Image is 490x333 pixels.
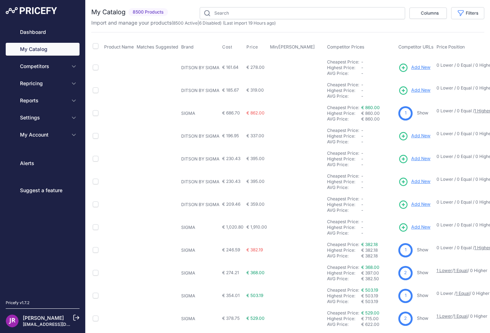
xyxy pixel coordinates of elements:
[246,133,264,138] span: € 337.00
[181,44,194,50] span: Brand
[181,225,219,230] p: SIGMA
[6,184,80,197] a: Suggest a feature
[451,7,484,19] button: Filters
[361,316,379,321] span: € 715.00
[361,128,363,133] span: -
[270,44,315,50] span: Min/[PERSON_NAME]
[181,133,219,139] p: DITSON BY SIGMA
[361,322,395,327] div: € 622.00
[327,287,359,293] a: Cheapest Price:
[327,44,364,50] span: Competitor Prices
[20,97,67,104] span: Reports
[222,316,240,321] span: € 378.75
[327,59,359,65] a: Cheapest Price:
[456,291,470,296] a: 1 Equal
[398,177,430,187] a: Add New
[398,86,430,96] a: Add New
[246,316,265,321] span: € 529.00
[361,65,363,70] span: -
[361,230,363,236] span: -
[327,299,361,304] div: AVG Price:
[6,43,80,56] a: My Catalog
[327,276,361,282] div: AVG Price:
[137,44,178,50] span: Matches Suggested
[361,173,363,179] span: -
[361,88,363,93] span: -
[6,300,30,306] div: Pricefy v1.7.2
[361,253,395,259] div: € 382.18
[361,276,395,282] div: € 382.50
[181,156,219,162] p: DITSON BY SIGMA
[181,111,219,116] p: SIGMA
[181,247,219,253] p: SIGMA
[398,63,430,73] a: Add New
[411,201,430,208] span: Add New
[361,265,379,270] a: € 368.00
[199,20,220,26] a: 6 Disabled
[361,59,363,65] span: -
[327,150,359,156] a: Cheapest Price:
[6,26,80,39] a: Dashboard
[327,208,361,213] div: AVG Price:
[327,270,361,276] div: Highest Price:
[361,156,363,162] span: -
[327,293,361,299] div: Highest Price:
[327,196,359,201] a: Cheapest Price:
[327,265,359,270] a: Cheapest Price:
[181,88,219,93] p: DITSON BY SIGMA
[361,219,363,224] span: -
[327,225,361,230] div: Highest Price:
[327,219,359,224] a: Cheapest Price:
[327,139,361,145] div: AVG Price:
[327,316,361,322] div: Highest Price:
[361,293,378,298] span: € 503.19
[404,270,407,276] span: 2
[200,7,405,19] input: Search
[246,224,267,230] span: € 1,910.00
[327,133,361,139] div: Highest Price:
[222,156,240,161] span: € 230.43
[104,44,134,50] span: Product Name
[6,26,80,291] nav: Sidebar
[361,133,363,139] span: -
[405,247,407,253] span: 1
[361,93,363,99] span: -
[181,65,219,71] p: DITSON BY SIGMA
[411,133,430,139] span: Add New
[437,268,452,273] a: 1 Lower
[398,131,430,141] a: Add New
[6,60,80,73] button: Competitors
[20,114,67,121] span: Settings
[361,242,378,247] a: € 382.18
[222,293,240,298] span: € 354.01
[20,63,67,70] span: Competitors
[327,230,361,236] div: AVG Price:
[361,111,380,116] span: € 860.00
[411,155,430,162] span: Add New
[173,20,198,26] a: 8500 Active
[361,82,363,87] span: -
[361,287,378,293] a: € 503.19
[437,313,452,319] a: 1 Lower
[417,293,428,298] a: Show
[222,44,234,50] button: Cost
[361,116,395,122] div: € 860.00
[327,253,361,259] div: AVG Price:
[398,154,430,164] a: Add New
[222,247,240,252] span: € 246.59
[246,293,263,298] span: € 503.19
[327,65,361,71] div: Highest Price:
[6,7,57,14] img: Pricefy Logo
[361,105,380,110] a: € 860.00
[91,7,126,17] h2: My Catalog
[222,179,240,184] span: € 230.43
[6,128,80,141] button: My Account
[181,270,219,276] p: SIGMA
[222,44,232,50] span: Cost
[361,150,363,156] span: -
[181,293,219,299] p: SIGMA
[327,310,359,316] a: Cheapest Price:
[361,71,363,76] span: -
[128,8,168,16] span: 8500 Products
[327,82,359,87] a: Cheapest Price:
